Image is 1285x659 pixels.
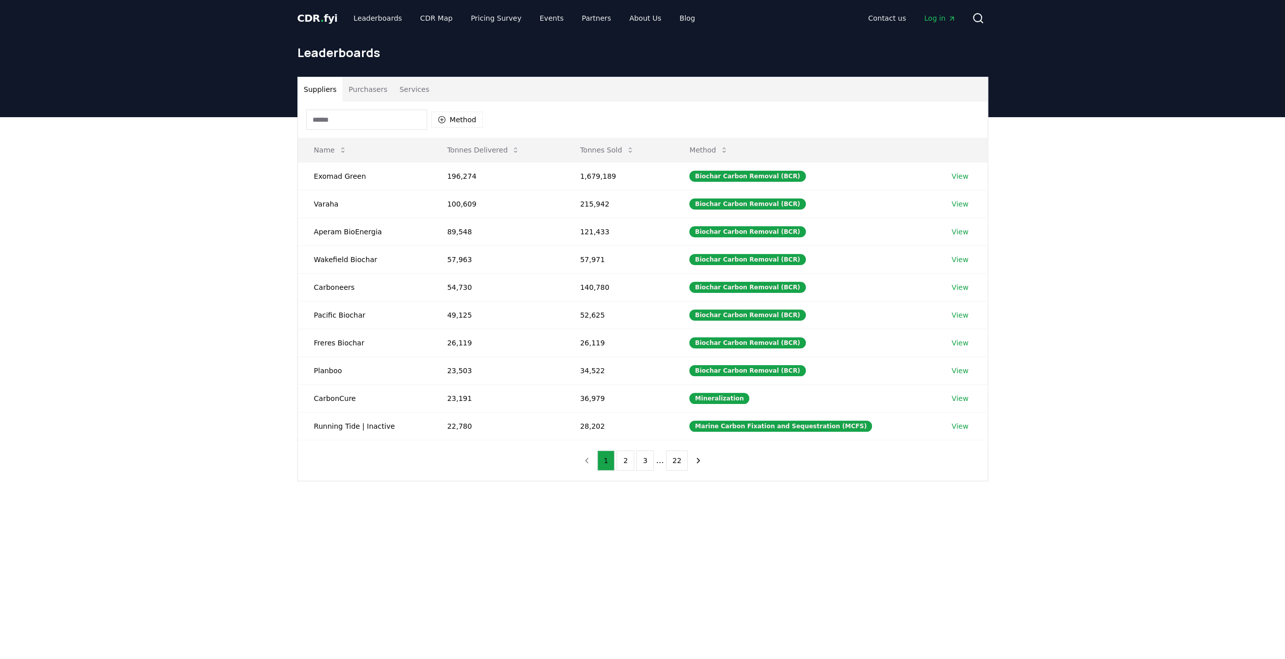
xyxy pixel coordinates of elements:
[689,226,805,237] div: Biochar Carbon Removal (BCR)
[689,282,805,293] div: Biochar Carbon Removal (BCR)
[689,171,805,182] div: Biochar Carbon Removal (BCR)
[952,282,968,292] a: View
[616,450,634,471] button: 2
[564,245,674,273] td: 57,971
[916,9,963,27] a: Log in
[298,357,431,384] td: Planboo
[952,255,968,265] a: View
[431,384,564,412] td: 23,191
[689,393,749,404] div: Mineralization
[690,450,707,471] button: next page
[298,77,343,102] button: Suppliers
[924,13,955,23] span: Log in
[431,190,564,218] td: 100,609
[345,9,410,27] a: Leaderboards
[306,140,355,160] button: Name
[431,357,564,384] td: 23,503
[952,227,968,237] a: View
[666,450,688,471] button: 22
[574,9,619,27] a: Partners
[297,12,338,24] span: CDR fyi
[636,450,654,471] button: 3
[431,112,483,128] button: Method
[297,11,338,25] a: CDR.fyi
[298,273,431,301] td: Carboneers
[952,366,968,376] a: View
[298,329,431,357] td: Freres Biochar
[431,218,564,245] td: 89,548
[689,365,805,376] div: Biochar Carbon Removal (BCR)
[431,301,564,329] td: 49,125
[298,162,431,190] td: Exomad Green
[952,393,968,403] a: View
[431,162,564,190] td: 196,274
[952,199,968,209] a: View
[297,44,988,61] h1: Leaderboards
[564,412,674,440] td: 28,202
[564,273,674,301] td: 140,780
[345,9,703,27] nav: Main
[564,357,674,384] td: 34,522
[860,9,914,27] a: Contact us
[564,162,674,190] td: 1,679,189
[681,140,736,160] button: Method
[298,218,431,245] td: Aperam BioEnergia
[952,338,968,348] a: View
[393,77,435,102] button: Services
[439,140,528,160] button: Tonnes Delivered
[572,140,642,160] button: Tonnes Sold
[952,171,968,181] a: View
[298,412,431,440] td: Running Tide | Inactive
[564,301,674,329] td: 52,625
[564,190,674,218] td: 215,942
[412,9,460,27] a: CDR Map
[597,450,615,471] button: 1
[564,384,674,412] td: 36,979
[462,9,529,27] a: Pricing Survey
[431,329,564,357] td: 26,119
[298,245,431,273] td: Wakefield Biochar
[431,412,564,440] td: 22,780
[564,218,674,245] td: 121,433
[298,384,431,412] td: CarbonCure
[431,245,564,273] td: 57,963
[952,421,968,431] a: View
[689,198,805,210] div: Biochar Carbon Removal (BCR)
[342,77,393,102] button: Purchasers
[860,9,963,27] nav: Main
[689,337,805,348] div: Biochar Carbon Removal (BCR)
[320,12,324,24] span: .
[564,329,674,357] td: 26,119
[431,273,564,301] td: 54,730
[952,310,968,320] a: View
[689,310,805,321] div: Biochar Carbon Removal (BCR)
[621,9,669,27] a: About Us
[672,9,703,27] a: Blog
[689,421,872,432] div: Marine Carbon Fixation and Sequestration (MCFS)
[656,454,663,467] li: ...
[298,301,431,329] td: Pacific Biochar
[689,254,805,265] div: Biochar Carbon Removal (BCR)
[298,190,431,218] td: Varaha
[532,9,572,27] a: Events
